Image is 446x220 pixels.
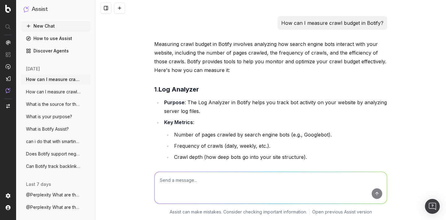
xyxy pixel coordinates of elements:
[425,199,440,214] div: Ouvrir le Messenger Intercom
[26,151,81,157] span: Does Botify support negative regex (like
[170,209,307,215] p: Assist can make mistakes. Consider checking important information.
[21,137,90,146] button: can i do that with smartindex or indenow
[312,209,372,215] a: Open previous Assist version
[21,124,90,134] button: What is Botify Assist?
[26,192,81,198] span: @Perplexity What are the trending topics
[6,40,11,45] img: Analytics
[172,141,387,150] li: Frequency of crawls (daily, weekly, etc.).
[154,40,387,74] p: Measuring crawl budget in Botify involves analyzing how search engine bots interact with your web...
[21,87,90,97] button: How can I measure crawl budget in Botify
[162,118,387,173] li: :
[6,205,11,210] img: My account
[6,76,11,81] img: Studio
[172,130,387,139] li: Number of pages crawled by search engine bots (e.g., Googlebot).
[21,202,90,212] button: @Perplexity What are the trending topics
[172,153,387,161] li: Crawl depth (how deep bots go into your site structure).
[24,6,29,12] img: Assist
[26,204,81,210] span: @Perplexity What are the trending topics
[21,46,90,56] a: Discover Agents
[21,99,90,109] button: What is the source for the @GoogleTrends
[21,161,90,171] button: Can Botify track backlinks?
[21,74,90,84] button: How can I measure crawl budget in Botify
[26,114,72,120] span: What is your purpose?
[24,5,88,14] button: Assist
[21,112,90,122] button: What is your purpose?
[26,66,40,72] span: [DATE]
[6,64,11,69] img: Activation
[26,163,81,169] span: Can Botify track backlinks?
[26,138,81,145] span: can i do that with smartindex or indenow
[172,164,387,173] li: Crawl hits by page type (e.g., product pages, category pages, etc.).
[21,21,90,31] button: New Chat
[26,181,51,187] span: last 7 days
[32,5,48,14] h1: Assist
[164,99,185,106] strong: Purpose
[154,84,387,94] h3: 1.
[26,89,81,95] span: How can I measure crawl budget in Botify
[26,76,81,83] span: How can I measure crawl budget in Botify
[26,126,69,132] span: What is Botify Assist?
[6,88,11,93] img: Assist
[6,104,10,108] img: Switch project
[26,101,81,107] span: What is the source for the @GoogleTrends
[21,34,90,43] a: How to use Assist
[21,190,90,200] button: @Perplexity What are the trending topics
[6,193,11,198] img: Setting
[6,52,11,57] img: Intelligence
[164,119,193,125] strong: Key Metrics
[21,149,90,159] button: Does Botify support negative regex (like
[162,98,387,115] li: : The Log Analyzer in Botify helps you track bot activity on your website by analyzing server log...
[281,19,383,27] p: How can I measure crawl budget in Botify?
[5,5,11,13] img: Botify logo
[159,86,199,93] strong: Log Analyzer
